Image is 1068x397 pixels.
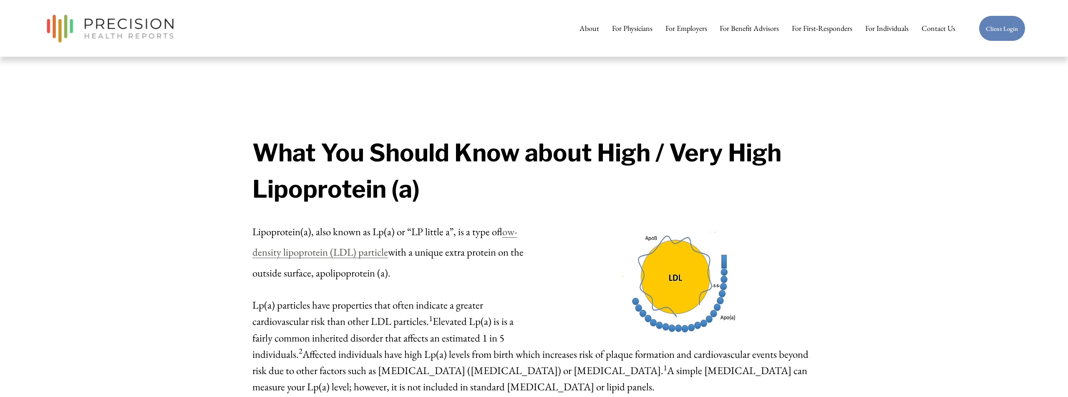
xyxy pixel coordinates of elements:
[252,298,809,393] span: Lp(a) particles have properties that often indicate a greater cardiovascular risk than other LDL ...
[612,20,652,37] a: For Physicians
[720,20,779,37] a: For Benefit Advisors
[979,15,1025,42] a: Client Login
[43,11,178,46] img: Precision Health Reports
[665,20,707,37] a: For Employers
[252,138,786,204] strong: What You Should Know about High / Very High Lipoprotein (a)
[663,362,667,373] sup: 1
[865,20,909,37] a: For Individuals
[579,20,599,37] a: About
[299,346,302,356] sup: 2
[922,20,955,37] a: Contact Us
[429,313,433,324] sup: 1
[792,20,852,37] a: For First-Responders
[918,290,1068,397] iframe: Chat Widget
[252,221,816,284] p: Lipoprotein(a), also known as Lp(a) or “LP little a”, is a type of with a unique extra protein on...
